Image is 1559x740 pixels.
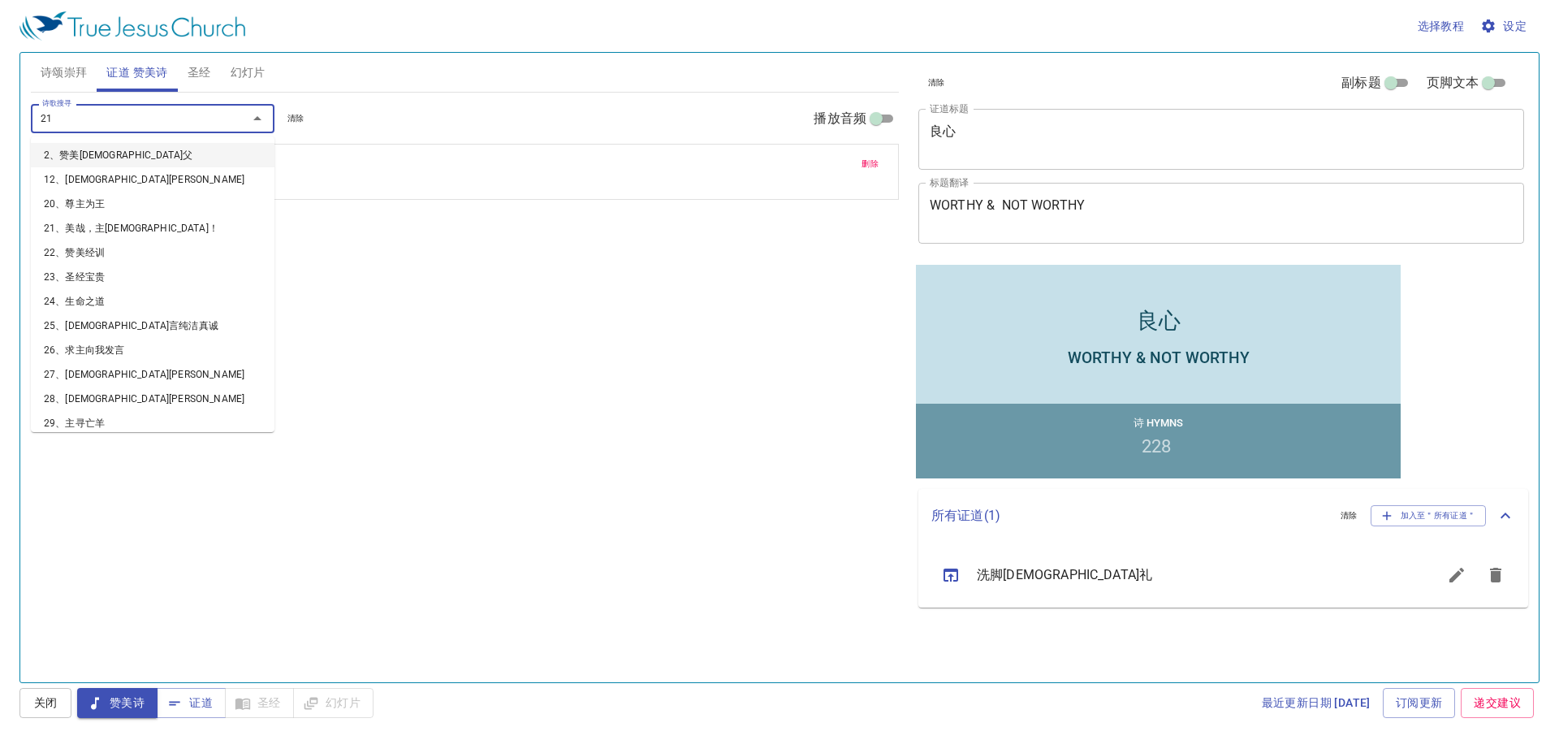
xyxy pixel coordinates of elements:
li: 20、尊主为王 [31,192,274,216]
li: 25、[DEMOGRAPHIC_DATA]言纯洁真诚 [31,314,274,338]
span: 副标题 [1341,73,1380,93]
iframe: from-child [912,261,1405,483]
li: 2、赞美[DEMOGRAPHIC_DATA]父 [31,143,274,167]
span: 幻灯片 [231,63,266,83]
a: 订阅更新 [1383,688,1456,718]
span: 证道 [170,693,213,713]
li: 22、赞美经训 [31,240,274,265]
span: 关闭 [32,693,58,713]
li: 27、[DEMOGRAPHIC_DATA][PERSON_NAME] [31,362,274,387]
button: 清除 [1331,506,1367,526]
span: 选择教程 [1418,16,1465,37]
button: 选择教程 [1411,11,1471,41]
button: 赞美诗 [77,688,158,718]
ul: sermon lineup list [918,543,1528,608]
button: 证道 [157,688,226,718]
li: 26、求主向我发言 [31,338,274,362]
span: 播放音频 [814,109,866,128]
button: 删除 [852,154,888,174]
span: 删除 [862,157,879,171]
button: 加入至＂所有证道＂ [1371,505,1487,526]
img: True Jesus Church [19,11,245,41]
textarea: WORTHY & NOT WORTHY [930,197,1513,228]
a: 最近更新日期 [DATE] [1255,688,1377,718]
span: 加入至＂所有证道＂ [1381,508,1476,523]
span: 诗颂崇拜 [41,63,88,83]
li: 21、美哉，主[DEMOGRAPHIC_DATA]！ [31,216,274,240]
a: 递交建议 [1461,688,1534,718]
span: 清除 [928,76,945,90]
span: 清除 [287,111,304,126]
span: 设定 [1483,16,1527,37]
span: 递交建议 [1474,693,1521,713]
span: 赞美诗 [90,693,145,713]
li: 23、圣经宝贵 [31,265,274,289]
span: 清除 [1341,508,1358,523]
p: 所有证道 ( 1 ) [931,506,1328,526]
span: 洗脚[DEMOGRAPHIC_DATA]礼 [977,565,1398,585]
span: 页脚文本 [1427,73,1479,93]
span: 证道 赞美诗 [106,63,167,83]
textarea: 良心 [930,123,1513,154]
span: 最近更新日期 [DATE] [1262,693,1371,713]
li: 28、[DEMOGRAPHIC_DATA][PERSON_NAME] [31,387,274,411]
span: 圣经 [188,63,211,83]
span: 订阅更新 [1396,693,1443,713]
li: 29、主寻亡羊 [31,411,274,435]
li: 12、[DEMOGRAPHIC_DATA][PERSON_NAME] [31,167,274,192]
div: 所有证道(1)清除加入至＂所有证道＂ [918,489,1528,543]
button: 设定 [1477,11,1533,41]
li: 24、生命之道 [31,289,274,314]
button: 清除 [918,73,955,93]
button: Close [246,107,269,130]
button: 清除 [278,109,314,128]
button: 关闭 [19,688,71,718]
